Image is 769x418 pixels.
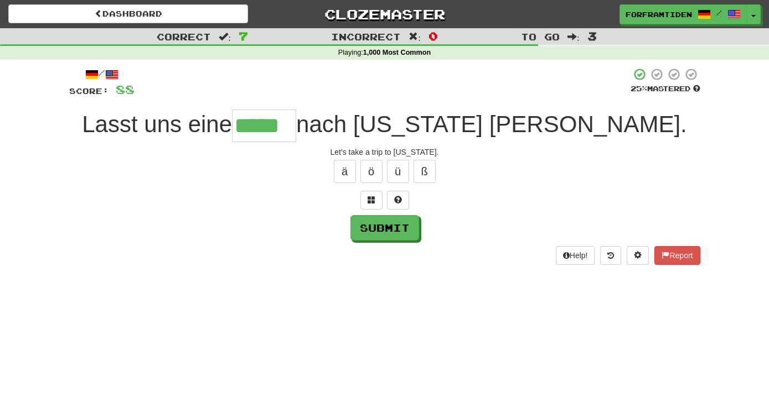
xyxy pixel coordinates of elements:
[567,32,580,41] span: :
[414,160,436,183] button: ß
[620,4,747,24] a: forframtiden /
[626,9,692,19] span: forframtiden
[350,215,419,241] button: Submit
[429,29,438,43] span: 0
[69,86,109,96] span: Score:
[157,31,211,42] span: Correct
[219,32,231,41] span: :
[8,4,248,23] a: Dashboard
[387,191,409,210] button: Single letter hint - you only get 1 per sentence and score half the points! alt+h
[556,246,595,265] button: Help!
[334,160,356,183] button: ä
[631,84,700,94] div: Mastered
[239,29,248,43] span: 7
[331,31,401,42] span: Incorrect
[387,160,409,183] button: ü
[521,31,560,42] span: To go
[716,9,722,17] span: /
[631,84,647,93] span: 25 %
[600,246,621,265] button: Round history (alt+y)
[654,246,700,265] button: Report
[296,111,687,137] span: nach [US_STATE] [PERSON_NAME].
[360,160,383,183] button: ö
[409,32,421,41] span: :
[360,191,383,210] button: Switch sentence to multiple choice alt+p
[265,4,504,24] a: Clozemaster
[587,29,597,43] span: 3
[82,111,232,137] span: Lasst uns eine
[363,49,431,56] strong: 1,000 Most Common
[69,147,700,158] div: Let's take a trip to [US_STATE].
[116,82,135,96] span: 88
[69,67,135,81] div: /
